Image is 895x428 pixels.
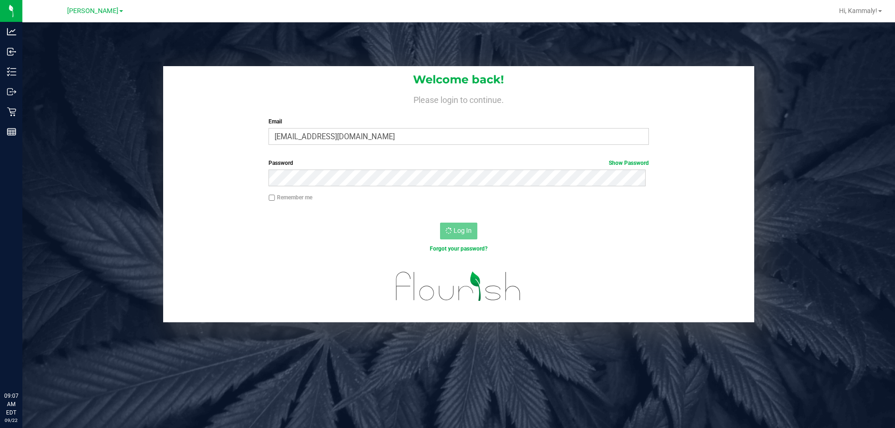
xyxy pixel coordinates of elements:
[7,107,16,116] inline-svg: Retail
[268,193,312,202] label: Remember me
[4,417,18,424] p: 09/22
[609,160,649,166] a: Show Password
[268,117,648,126] label: Email
[7,127,16,136] inline-svg: Reports
[440,223,477,239] button: Log In
[7,67,16,76] inline-svg: Inventory
[385,263,532,310] img: flourish_logo.svg
[268,195,275,201] input: Remember me
[268,160,293,166] span: Password
[163,74,754,86] h1: Welcome back!
[7,47,16,56] inline-svg: Inbound
[67,7,118,15] span: [PERSON_NAME]
[839,7,877,14] span: Hi, Kammaly!
[7,87,16,96] inline-svg: Outbound
[430,245,488,252] a: Forgot your password?
[454,227,472,234] span: Log In
[163,93,754,104] h4: Please login to continue.
[7,27,16,36] inline-svg: Analytics
[4,392,18,417] p: 09:07 AM EDT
